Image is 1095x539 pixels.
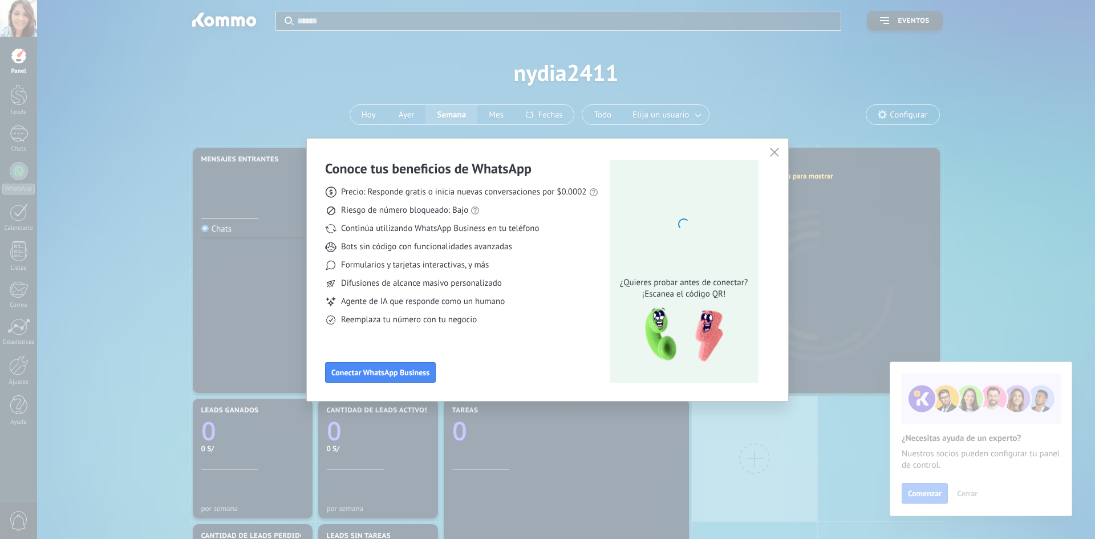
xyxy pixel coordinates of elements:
[331,368,429,376] span: Conectar WhatsApp Business
[341,314,477,326] span: Reemplaza tu número con tu negocio
[341,223,539,234] span: Continúa utilizando WhatsApp Business en tu teléfono
[325,160,532,177] h3: Conoce tus beneficios de WhatsApp
[341,260,489,271] span: Formularios y tarjetas interactivas, y más
[341,296,505,307] span: Agente de IA que responde como un humano
[617,289,751,300] span: ¡Escanea el código QR!
[635,305,725,366] img: qr-pic-1x.png
[617,277,751,289] span: ¿Quieres probar antes de conectar?
[341,205,468,216] span: Riesgo de número bloqueado: Bajo
[341,278,502,289] span: Difusiones de alcance masivo personalizado
[325,362,436,383] button: Conectar WhatsApp Business
[341,241,512,253] span: Bots sin código con funcionalidades avanzadas
[341,187,587,198] span: Precio: Responde gratis o inicia nuevas conversaciones por $0.0002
